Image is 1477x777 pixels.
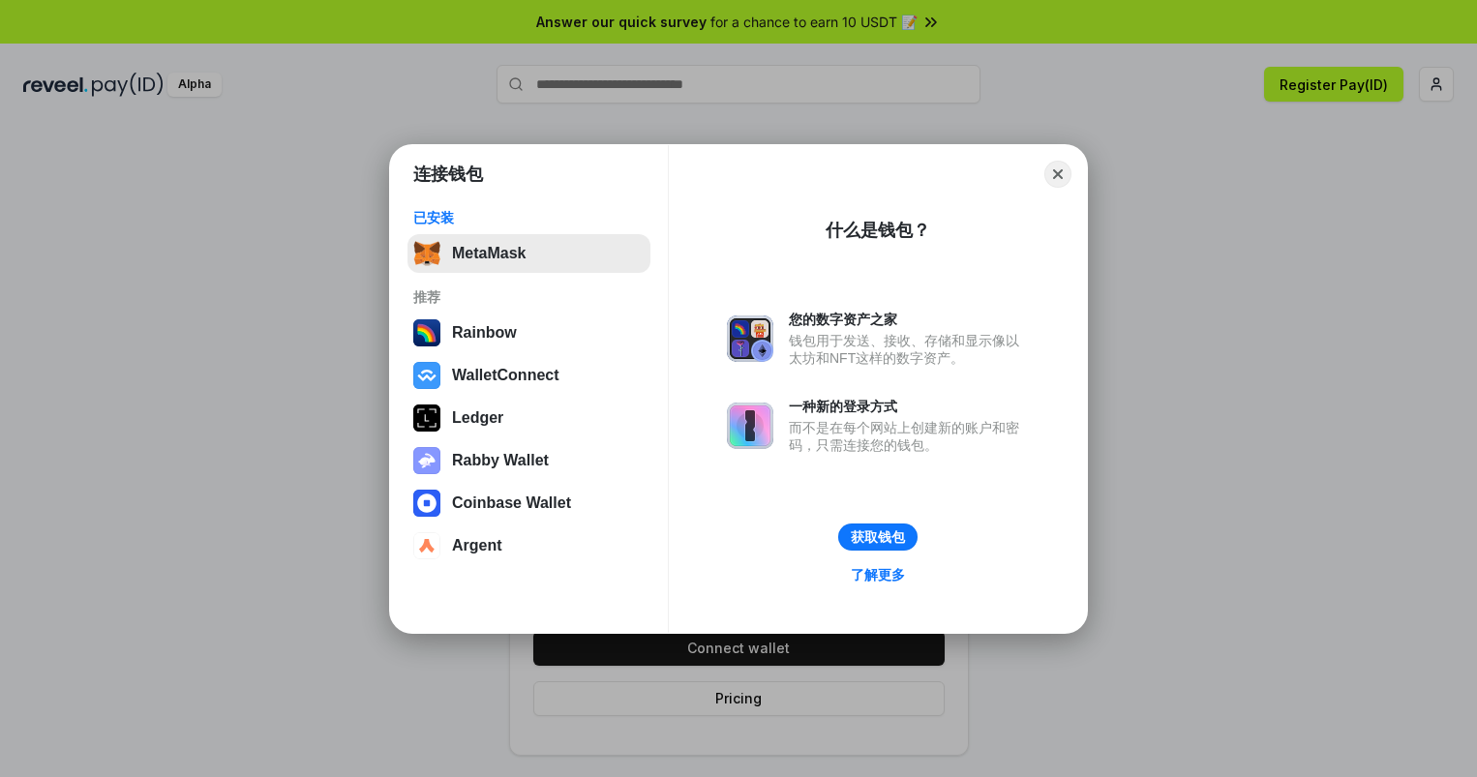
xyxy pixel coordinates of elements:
button: Close [1044,161,1071,188]
button: Rabby Wallet [407,441,650,480]
div: Rabby Wallet [452,452,549,469]
div: MetaMask [452,245,526,262]
div: Ledger [452,409,503,427]
div: 一种新的登录方式 [789,398,1029,415]
div: 了解更多 [851,566,905,583]
button: Rainbow [407,314,650,352]
img: svg+xml,%3Csvg%20width%3D%2228%22%20height%3D%2228%22%20viewBox%3D%220%200%2028%2028%22%20fill%3D... [413,490,440,517]
div: 已安装 [413,209,645,226]
img: svg+xml,%3Csvg%20xmlns%3D%22http%3A%2F%2Fwww.w3.org%2F2000%2Fsvg%22%20fill%3D%22none%22%20viewBox... [727,315,773,362]
img: svg+xml,%3Csvg%20xmlns%3D%22http%3A%2F%2Fwww.w3.org%2F2000%2Fsvg%22%20fill%3D%22none%22%20viewBox... [413,447,440,474]
div: 推荐 [413,288,645,306]
button: MetaMask [407,234,650,273]
img: svg+xml,%3Csvg%20width%3D%2228%22%20height%3D%2228%22%20viewBox%3D%220%200%2028%2028%22%20fill%3D... [413,362,440,389]
a: 了解更多 [839,562,917,587]
button: 获取钱包 [838,523,918,551]
img: svg+xml,%3Csvg%20width%3D%22120%22%20height%3D%22120%22%20viewBox%3D%220%200%20120%20120%22%20fil... [413,319,440,346]
button: Ledger [407,399,650,437]
div: 获取钱包 [851,528,905,546]
img: svg+xml,%3Csvg%20xmlns%3D%22http%3A%2F%2Fwww.w3.org%2F2000%2Fsvg%22%20width%3D%2228%22%20height%3... [413,404,440,432]
div: 您的数字资产之家 [789,311,1029,328]
img: svg+xml,%3Csvg%20fill%3D%22none%22%20height%3D%2233%22%20viewBox%3D%220%200%2035%2033%22%20width%... [413,240,440,267]
div: 什么是钱包？ [826,219,930,242]
div: WalletConnect [452,367,559,384]
img: svg+xml,%3Csvg%20width%3D%2228%22%20height%3D%2228%22%20viewBox%3D%220%200%2028%2028%22%20fill%3D... [413,532,440,559]
div: Coinbase Wallet [452,494,571,512]
img: svg+xml,%3Csvg%20xmlns%3D%22http%3A%2F%2Fwww.w3.org%2F2000%2Fsvg%22%20fill%3D%22none%22%20viewBox... [727,403,773,449]
button: Coinbase Wallet [407,484,650,523]
h1: 连接钱包 [413,163,483,186]
button: WalletConnect [407,356,650,395]
div: Rainbow [452,324,517,342]
div: 而不是在每个网站上创建新的账户和密码，只需连接您的钱包。 [789,419,1029,454]
button: Argent [407,526,650,565]
div: 钱包用于发送、接收、存储和显示像以太坊和NFT这样的数字资产。 [789,332,1029,367]
div: Argent [452,537,502,554]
